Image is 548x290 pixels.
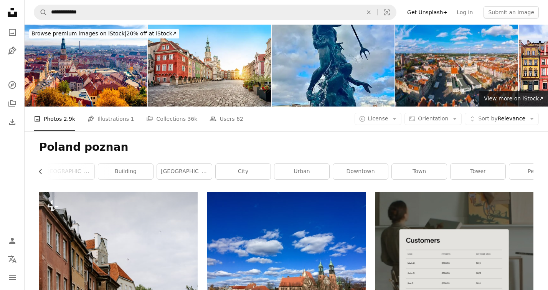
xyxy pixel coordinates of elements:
a: urban [274,164,329,179]
a: town [392,164,447,179]
a: Photos [5,25,20,40]
span: Relevance [478,115,525,123]
a: Log in [452,6,477,18]
a: brown and white concrete building under blue sky during daytime [207,248,365,255]
a: [GEOGRAPHIC_DATA] [40,164,94,179]
a: Get Unsplash+ [403,6,452,18]
span: License [368,115,388,122]
img: Stary Rynek square and old Town Hall in Poznan, Poland [148,25,271,107]
button: Submit an image [484,6,539,18]
a: tower [451,164,505,179]
span: View more on iStock ↗ [484,95,543,102]
span: Sort by [478,115,497,122]
a: Explore [5,77,20,93]
a: Illustrations 1 [87,107,134,131]
button: Orientation [404,113,462,125]
span: Orientation [418,115,448,122]
a: Collections [5,96,20,111]
a: building [98,164,153,179]
a: city [216,164,271,179]
button: Search Unsplash [34,5,47,20]
button: Visual search [378,5,396,20]
button: Menu [5,270,20,285]
button: Language [5,252,20,267]
a: Browse premium images on iStock|20% off at iStock↗ [25,25,184,43]
button: Sort byRelevance [465,113,539,125]
a: Collections 36k [146,107,197,131]
a: Log in / Sign up [5,233,20,248]
button: License [355,113,402,125]
a: View more on iStock↗ [479,91,548,107]
button: Clear [360,5,377,20]
img: Poznan, Poland [272,25,394,107]
span: 62 [236,115,243,123]
span: Browse premium images on iStock | [31,30,126,37]
a: downtown [333,164,388,179]
button: scroll list to the left [39,164,48,179]
img: Holidays in Poland - aerial view of Poznan [25,25,147,107]
a: [GEOGRAPHIC_DATA] [157,164,212,179]
span: 36k [187,115,197,123]
form: Find visuals sitewide [34,5,396,20]
span: 20% off at iStock ↗ [31,30,177,37]
h1: Poland poznan [39,140,533,154]
a: Download History [5,114,20,130]
a: Users 62 [210,107,243,131]
span: 1 [131,115,134,123]
img: Aerial view of Market square in old town Poznan [395,25,518,107]
a: Illustrations [5,43,20,58]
